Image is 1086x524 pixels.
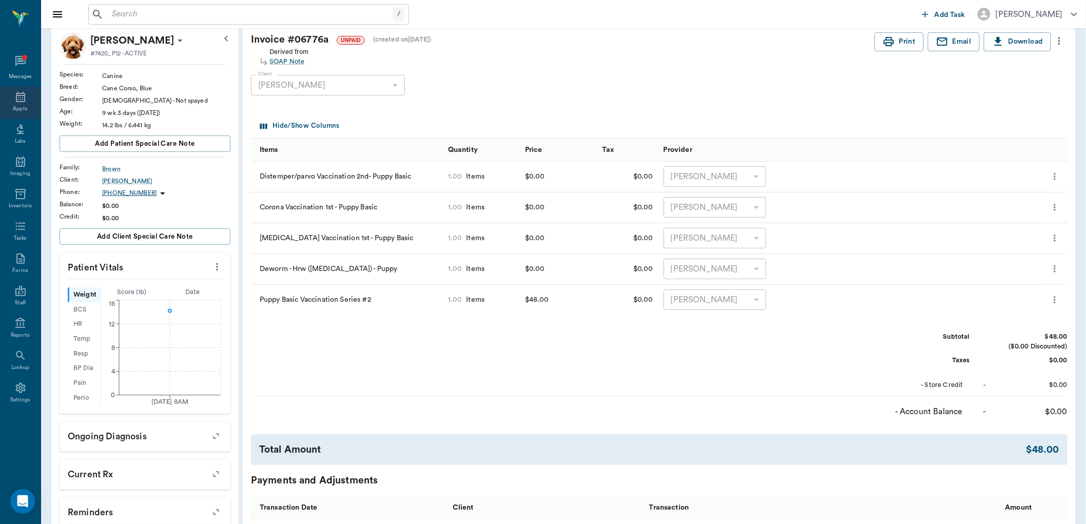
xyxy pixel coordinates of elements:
[251,285,443,316] div: Puppy Basic Vaccination Series #2
[13,105,27,113] div: Appts
[60,32,86,59] img: Profile Image
[373,35,432,45] div: (created on [DATE] )
[893,332,970,342] div: Subtotal
[525,200,545,215] div: $0.00
[251,162,443,192] div: Distemper/parvo Vaccination 2nd- Puppy Basic
[1005,493,1032,522] div: Amount
[60,253,230,279] p: Patient Vitals
[68,346,101,361] div: Resp
[664,259,766,279] div: [PERSON_NAME]
[991,342,1068,352] div: ($0.00 Discounted)
[60,82,102,91] div: Breed :
[597,223,658,254] div: $0.00
[996,8,1063,21] div: [PERSON_NAME]
[102,189,157,198] p: [PHONE_NUMBER]
[102,121,230,130] div: 14.2 lbs / 6.441 kg
[260,135,278,164] div: Items
[60,460,230,486] p: Current Rx
[448,295,462,305] div: 1.00
[462,171,485,182] div: Items
[969,5,1085,24] button: [PERSON_NAME]
[111,345,115,351] tspan: 8
[60,422,230,448] p: Ongoing diagnosis
[393,7,404,21] div: /
[68,287,101,302] div: Weight
[525,230,545,246] div: $0.00
[109,321,115,327] tspan: 12
[60,135,230,152] button: Add patient Special Care Note
[102,84,230,93] div: Cane Corso, Blue
[983,405,986,418] div: -
[462,264,485,274] div: Items
[448,202,462,212] div: 1.00
[68,317,101,332] div: HR
[111,392,115,398] tspan: 0
[10,170,30,178] div: Imaging
[991,356,1068,365] div: $0.00
[102,201,230,210] div: $0.00
[525,169,545,184] div: $0.00
[1047,229,1062,247] button: more
[664,289,766,310] div: [PERSON_NAME]
[101,287,162,297] div: Score ( lb )
[258,70,272,77] label: Client
[90,32,174,49] p: [PERSON_NAME]
[9,202,32,210] div: Inventory
[664,197,766,218] div: [PERSON_NAME]
[337,36,364,44] span: UNPAID
[448,171,462,182] div: 1.00
[60,212,102,221] div: Credit :
[251,32,875,47] div: Invoice # 06776a
[984,380,986,390] div: -
[991,380,1068,390] div: $0.00
[525,292,549,307] div: $48.00
[60,107,102,116] div: Age :
[260,493,317,522] div: Transaction Date
[664,166,766,187] div: [PERSON_NAME]
[102,177,230,186] div: [PERSON_NAME]
[453,493,474,522] div: Client
[991,332,1068,342] div: $48.00
[597,192,658,223] div: $0.00
[60,187,102,197] div: Phone :
[60,228,230,245] button: Add client Special Care Note
[97,231,193,242] span: Add client Special Care Note
[520,138,597,161] div: Price
[664,228,766,248] div: [PERSON_NAME]
[102,214,230,223] div: $0.00
[1047,260,1062,278] button: more
[102,108,230,118] div: 9 wk 3 days ([DATE])
[269,57,309,67] div: SOAP Note
[875,32,924,51] button: Print
[1047,199,1062,216] button: more
[448,264,462,274] div: 1.00
[251,223,443,254] div: [MEDICAL_DATA] Vaccination 1st - Puppy Basic
[11,364,29,372] div: Lookup
[462,202,485,212] div: Items
[151,399,189,405] tspan: [DATE] 8AM
[60,175,102,184] div: Client :
[644,496,841,519] div: Transaction
[14,235,27,242] div: Tasks
[1026,442,1059,457] div: $48.00
[68,376,101,391] div: Pain
[448,496,644,519] div: Client
[664,135,692,164] div: Provider
[68,361,101,376] div: BP Dia
[597,162,658,192] div: $0.00
[448,135,478,164] div: Quantity
[602,135,614,164] div: Tax
[597,254,658,285] div: $0.00
[597,138,658,161] div: Tax
[109,301,115,307] tspan: 16
[68,332,101,346] div: Temp
[886,380,963,390] div: - Store Credit
[60,94,102,104] div: Gender :
[841,496,1037,519] div: Amount
[108,7,393,22] input: Search
[658,138,850,161] div: Provider
[60,119,102,128] div: Weight :
[251,473,1068,488] div: Payments and Adjustments
[11,332,30,339] div: Reports
[60,498,230,523] p: Reminders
